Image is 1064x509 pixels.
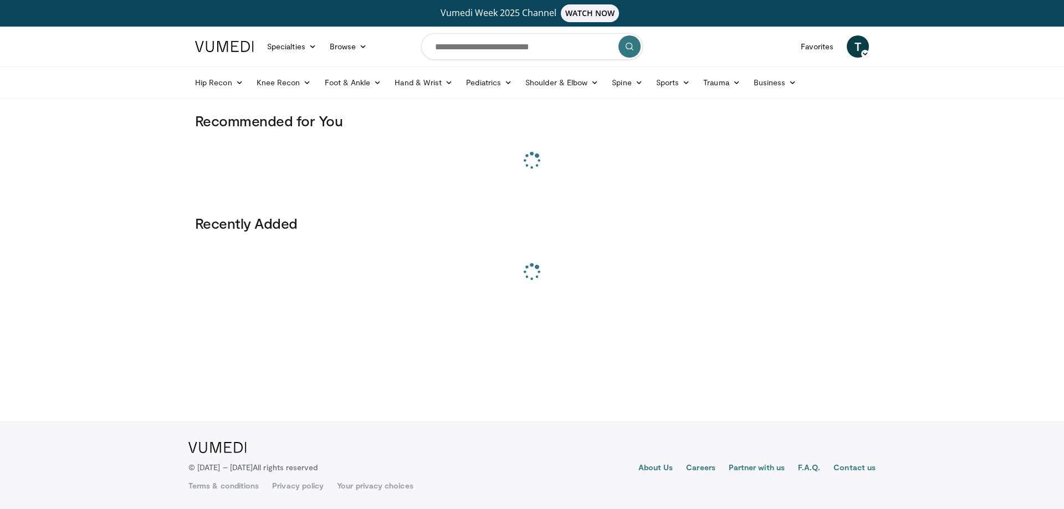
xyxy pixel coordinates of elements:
span: WATCH NOW [561,4,620,22]
a: Hand & Wrist [388,71,459,94]
a: Browse [323,35,374,58]
a: Privacy policy [272,480,324,491]
a: About Us [638,462,673,475]
img: VuMedi Logo [195,41,254,52]
a: Specialties [260,35,323,58]
a: F.A.Q. [798,462,820,475]
a: Pediatrics [459,71,519,94]
a: Spine [605,71,649,94]
a: Contact us [833,462,876,475]
a: Sports [649,71,697,94]
input: Search topics, interventions [421,33,643,60]
img: VuMedi Logo [188,442,247,453]
a: Shoulder & Elbow [519,71,605,94]
a: Hip Recon [188,71,250,94]
h3: Recommended for You [195,112,869,130]
a: Vumedi Week 2025 ChannelWATCH NOW [197,4,867,22]
a: Your privacy choices [337,480,413,491]
a: Favorites [794,35,840,58]
a: T [847,35,869,58]
a: Careers [686,462,715,475]
a: Terms & conditions [188,480,259,491]
p: © [DATE] – [DATE] [188,462,318,473]
a: Knee Recon [250,71,318,94]
h3: Recently Added [195,214,869,232]
a: Trauma [697,71,747,94]
a: Foot & Ankle [318,71,388,94]
a: Business [747,71,804,94]
span: All rights reserved [253,462,318,472]
a: Partner with us [729,462,785,475]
